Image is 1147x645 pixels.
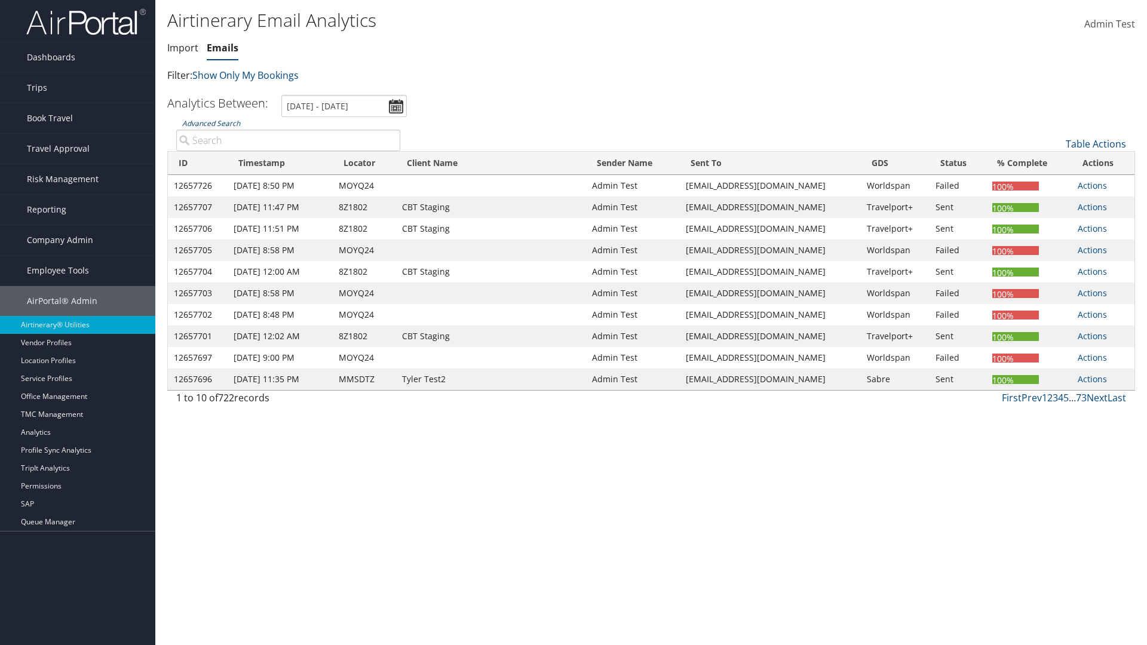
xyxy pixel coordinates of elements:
a: 1 [1042,391,1047,404]
td: [DATE] 11:35 PM [228,368,333,390]
a: Actions [1078,244,1107,256]
td: Admin Test [586,261,680,282]
td: MOYQ24 [333,282,396,304]
td: CBT Staging [396,218,586,239]
td: [DATE] 12:02 AM [228,325,333,347]
td: [EMAIL_ADDRESS][DOMAIN_NAME] [680,218,860,239]
td: CBT Staging [396,261,586,282]
div: 1 to 10 of records [176,391,400,411]
span: Employee Tools [27,256,89,285]
td: Travelport+ [861,261,930,282]
div: 100% [992,311,1039,320]
span: Dashboards [27,42,75,72]
a: Actions [1078,309,1107,320]
a: First [1002,391,1022,404]
td: Worldspan [861,175,930,196]
td: Worldspan [861,347,930,368]
a: Emails [207,41,238,54]
td: MOYQ24 [333,347,396,368]
td: [EMAIL_ADDRESS][DOMAIN_NAME] [680,175,860,196]
a: Advanced Search [182,118,240,128]
a: Last [1108,391,1126,404]
a: 2 [1047,391,1053,404]
a: Import [167,41,198,54]
div: 100% [992,246,1039,255]
span: Risk Management [27,164,99,194]
td: Sent [930,218,986,239]
th: Client Name: activate to sort column ascending [396,152,586,175]
h3: Analytics Between: [167,95,268,111]
td: Travelport+ [861,325,930,347]
div: 100% [992,289,1039,298]
td: 8Z1802 [333,325,396,347]
a: 73 [1076,391,1087,404]
td: [DATE] 11:51 PM [228,218,333,239]
td: Travelport+ [861,196,930,218]
a: Actions [1078,330,1107,342]
td: Worldspan [861,239,930,261]
span: Trips [27,73,47,103]
td: 12657703 [168,282,228,304]
td: MOYQ24 [333,304,396,325]
td: Failed [930,175,986,196]
th: GDS: activate to sort column ascending [861,152,930,175]
a: 5 [1063,391,1069,404]
span: Book Travel [27,103,73,133]
td: Admin Test [586,175,680,196]
td: [DATE] 8:50 PM [228,175,333,196]
a: Actions [1078,201,1107,213]
td: CBT Staging [396,325,586,347]
td: [DATE] 9:00 PM [228,347,333,368]
td: 12657706 [168,218,228,239]
td: [EMAIL_ADDRESS][DOMAIN_NAME] [680,325,860,347]
div: 100% [992,354,1039,363]
td: [EMAIL_ADDRESS][DOMAIN_NAME] [680,282,860,304]
a: 4 [1058,391,1063,404]
a: Actions [1078,373,1107,385]
div: 100% [992,375,1039,384]
td: [EMAIL_ADDRESS][DOMAIN_NAME] [680,368,860,390]
a: Show Only My Bookings [192,69,299,82]
td: MOYQ24 [333,239,396,261]
div: 100% [992,203,1039,212]
td: [EMAIL_ADDRESS][DOMAIN_NAME] [680,347,860,368]
a: Actions [1078,223,1107,234]
td: Sent [930,261,986,282]
td: Admin Test [586,304,680,325]
th: % Complete: activate to sort column ascending [986,152,1072,175]
div: 100% [992,332,1039,341]
input: [DATE] - [DATE] [281,95,407,117]
td: CBT Staging [396,196,586,218]
td: [EMAIL_ADDRESS][DOMAIN_NAME] [680,196,860,218]
a: 3 [1053,391,1058,404]
a: Actions [1078,287,1107,299]
td: 12657697 [168,347,228,368]
td: Sent [930,325,986,347]
td: 12657707 [168,196,228,218]
td: Failed [930,347,986,368]
th: Sent To: activate to sort column ascending [680,152,860,175]
td: Admin Test [586,368,680,390]
td: Worldspan [861,304,930,325]
a: Actions [1078,180,1107,191]
td: [EMAIL_ADDRESS][DOMAIN_NAME] [680,239,860,261]
a: Actions [1078,352,1107,363]
img: airportal-logo.png [26,8,146,36]
td: 12657704 [168,261,228,282]
th: Status: activate to sort column ascending [930,152,986,175]
td: Admin Test [586,196,680,218]
td: MMSDTZ [333,368,396,390]
th: Locator [333,152,396,175]
td: Failed [930,239,986,261]
td: Failed [930,304,986,325]
p: Filter: [167,68,812,84]
td: Admin Test [586,282,680,304]
span: Company Admin [27,225,93,255]
span: Travel Approval [27,134,90,164]
h1: Airtinerary Email Analytics [167,8,812,33]
td: 12657705 [168,239,228,261]
span: … [1069,391,1076,404]
a: Prev [1022,391,1042,404]
a: Actions [1078,266,1107,277]
td: Sent [930,196,986,218]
